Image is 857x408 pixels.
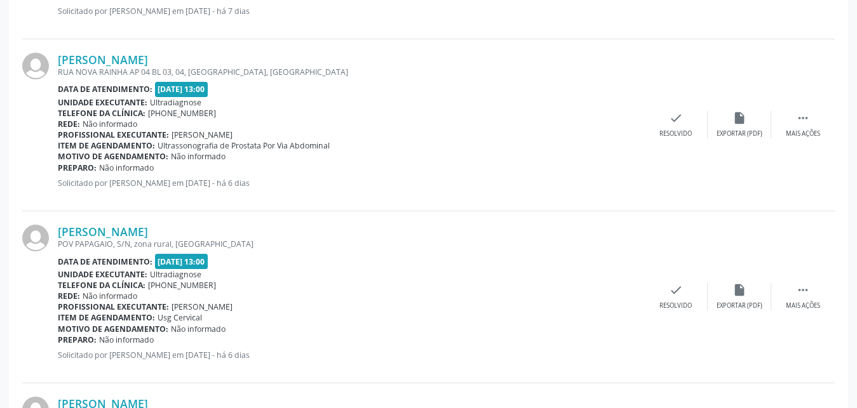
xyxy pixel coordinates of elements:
[786,301,820,310] div: Mais ações
[172,129,233,140] span: [PERSON_NAME]
[58,119,80,129] b: Rede:
[58,140,155,151] b: Item de agendamento:
[158,312,202,323] span: Usg Cervical
[83,291,137,301] span: Não informado
[148,108,216,119] span: [PHONE_NUMBER]
[99,162,154,173] span: Não informado
[58,256,152,267] b: Data de atendimento:
[58,291,80,301] b: Rede:
[58,129,169,140] b: Profissional executante:
[717,129,762,138] div: Exportar (PDF)
[58,6,644,16] p: Solicitado por [PERSON_NAME] em [DATE] - há 7 dias
[786,129,820,138] div: Mais ações
[58,53,148,67] a: [PERSON_NAME]
[58,151,168,162] b: Motivo de agendamento:
[58,269,147,280] b: Unidade executante:
[58,324,168,334] b: Motivo de agendamento:
[58,312,155,323] b: Item de agendamento:
[148,280,216,291] span: [PHONE_NUMBER]
[150,97,201,108] span: Ultradiagnose
[172,301,233,312] span: [PERSON_NAME]
[99,334,154,345] span: Não informado
[732,111,746,125] i: insert_drive_file
[150,269,201,280] span: Ultradiagnose
[155,254,208,268] span: [DATE] 13:00
[171,151,226,162] span: Não informado
[83,119,137,129] span: Não informado
[58,67,644,77] div: RUA NOVA RAINHA AP 04 BL 03, 04, [GEOGRAPHIC_DATA], [GEOGRAPHIC_DATA]
[58,280,145,291] b: Telefone da clínica:
[155,82,208,96] span: [DATE] 13:00
[58,239,644,249] div: POV PAPAGAIO, S/N, zona rural, [GEOGRAPHIC_DATA]
[58,108,145,119] b: Telefone da clínica:
[732,283,746,297] i: insert_drive_file
[171,324,226,334] span: Não informado
[796,111,810,125] i: 
[58,225,148,239] a: [PERSON_NAME]
[58,350,644,360] p: Solicitado por [PERSON_NAME] em [DATE] - há 6 dias
[58,97,147,108] b: Unidade executante:
[659,129,692,138] div: Resolvido
[669,283,683,297] i: check
[796,283,810,297] i: 
[669,111,683,125] i: check
[58,162,97,173] b: Preparo:
[58,334,97,345] b: Preparo:
[158,140,330,151] span: Ultrassonografia de Prostata Por Via Abdominal
[22,53,49,79] img: img
[717,301,762,310] div: Exportar (PDF)
[58,178,644,188] p: Solicitado por [PERSON_NAME] em [DATE] - há 6 dias
[58,84,152,95] b: Data de atendimento:
[58,301,169,312] b: Profissional executante:
[22,225,49,251] img: img
[659,301,692,310] div: Resolvido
